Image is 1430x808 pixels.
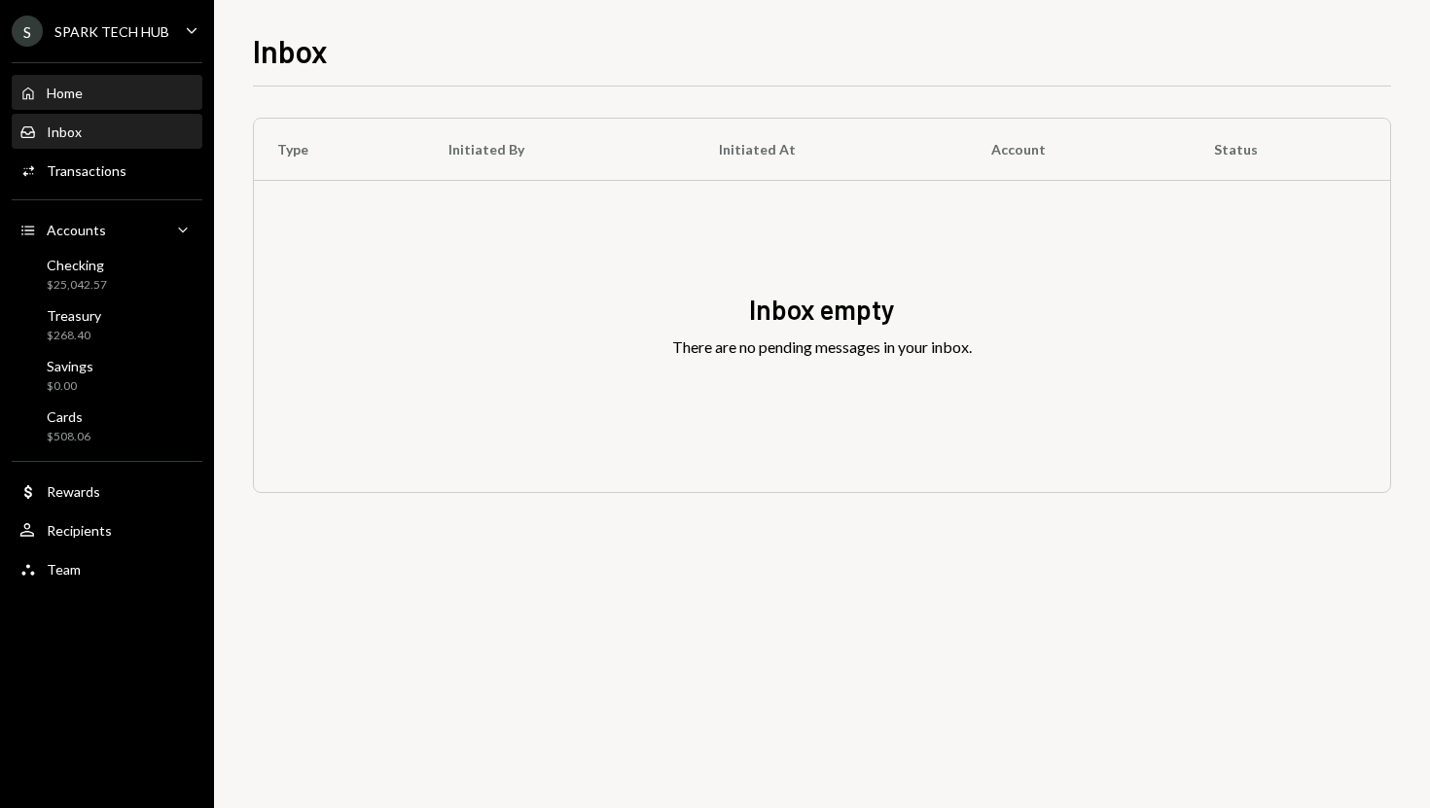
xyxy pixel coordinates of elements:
a: Home [12,75,202,110]
div: Home [47,85,83,101]
a: Savings$0.00 [12,352,202,399]
a: Cards$508.06 [12,403,202,449]
div: $0.00 [47,378,93,395]
div: Inbox empty [749,291,895,329]
div: Recipients [47,522,112,539]
div: Checking [47,257,107,273]
th: Type [254,119,425,181]
a: Recipients [12,512,202,547]
a: Rewards [12,474,202,509]
a: Inbox [12,114,202,149]
th: Initiated By [425,119,696,181]
div: Inbox [47,123,82,140]
div: Transactions [47,162,126,179]
div: $268.40 [47,328,101,344]
a: Team [12,551,202,586]
div: Treasury [47,307,101,324]
th: Initiated At [696,119,968,181]
div: SPARK TECH HUB [54,23,169,40]
div: $25,042.57 [47,277,107,294]
a: Accounts [12,212,202,247]
div: Savings [47,358,93,374]
div: $508.06 [47,429,90,445]
div: Team [47,561,81,578]
div: S [12,16,43,47]
a: Treasury$268.40 [12,301,202,348]
div: Cards [47,408,90,425]
div: Accounts [47,222,106,238]
h1: Inbox [253,31,328,70]
th: Account [968,119,1191,181]
th: Status [1191,119,1390,181]
a: Transactions [12,153,202,188]
a: Checking$25,042.57 [12,251,202,298]
div: There are no pending messages in your inbox. [672,335,972,359]
div: Rewards [47,483,100,500]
